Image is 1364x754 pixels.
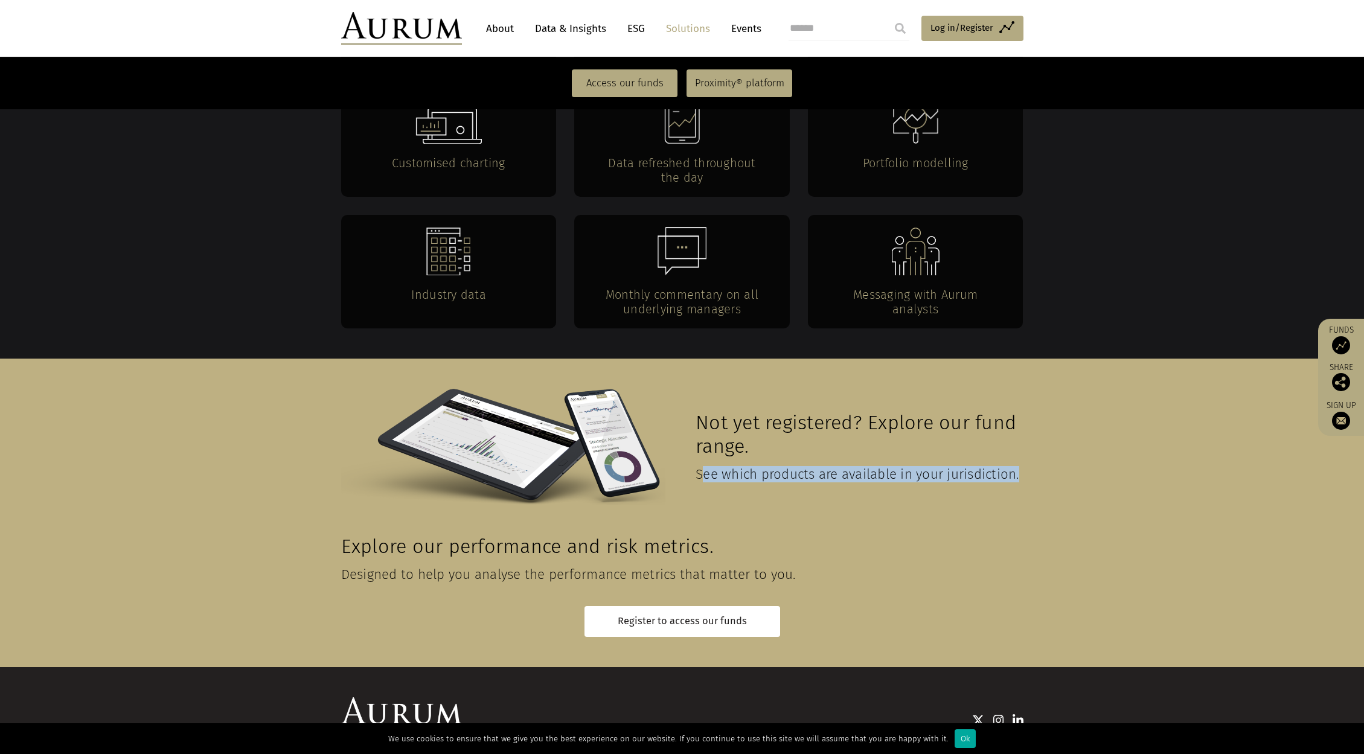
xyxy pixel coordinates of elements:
[365,156,533,170] h4: Customised charting
[1332,373,1350,391] img: Share this post
[1332,412,1350,430] img: Sign up to our newsletter
[660,18,716,40] a: Solutions
[832,287,999,316] h4: Messaging with Aurum analysts
[725,18,761,40] a: Events
[1013,714,1023,726] img: Linkedin icon
[480,18,520,40] a: About
[930,21,993,35] span: Log in/Register
[1332,336,1350,354] img: Access Funds
[572,69,677,97] a: Access our funds
[972,714,984,726] img: Twitter icon
[621,18,651,40] a: ESG
[341,697,462,730] img: Aurum Logo
[365,287,533,302] h4: Industry data
[955,729,976,748] div: Ok
[1324,363,1358,391] div: Share
[921,16,1023,41] a: Log in/Register
[529,18,612,40] a: Data & Insights
[598,287,766,316] h4: Monthly commentary on all underlying managers
[341,566,796,583] span: Designed to help you analyse the performance metrics that matter to you.
[341,535,714,558] span: Explore our performance and risk metrics.
[888,16,912,40] input: Submit
[832,156,999,170] h4: Portfolio modelling
[696,466,1019,482] span: See which products are available in your jurisdiction.
[341,12,462,45] img: Aurum
[1324,400,1358,430] a: Sign up
[1324,325,1358,354] a: Funds
[993,714,1004,726] img: Instagram icon
[687,69,792,97] a: Proximity® platform
[598,156,766,185] h4: Data refreshed throughout the day
[584,606,780,637] a: Register to access our funds
[696,411,1016,458] span: Not yet registered? Explore our fund range.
